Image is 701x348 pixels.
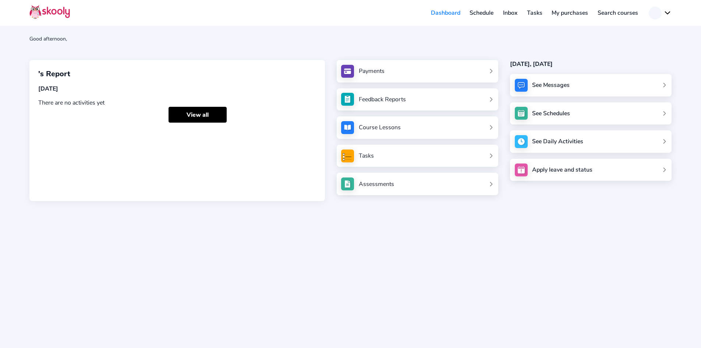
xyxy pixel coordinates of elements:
a: See Schedules [510,102,672,125]
img: apply_leave.jpg [515,164,528,176]
span: 's Report [38,69,70,79]
img: payments.jpg [341,65,354,78]
a: Assessments [341,177,493,190]
div: See Daily Activities [532,137,583,145]
img: schedule.jpg [515,107,528,120]
a: Payments [341,65,493,78]
div: Assessments [359,180,394,188]
div: Good afternoon, [29,35,672,42]
div: [DATE], [DATE] [510,60,672,68]
img: Skooly [29,5,70,19]
a: See Daily Activities [510,130,672,153]
img: activity.jpg [515,135,528,148]
div: See Schedules [532,109,570,117]
a: Search courses [593,7,643,19]
div: Course Lessons [359,123,401,131]
div: [DATE] [38,85,316,93]
img: courses.jpg [341,121,354,134]
a: Dashboard [426,7,465,19]
div: Feedback Reports [359,95,406,103]
img: messages.jpg [515,79,528,92]
img: assessments.jpg [341,177,354,190]
button: chevron down outline [649,7,672,20]
div: See Messages [532,81,570,89]
div: There are no activities yet [38,99,316,107]
img: see_atten.jpg [341,93,354,106]
div: Payments [359,67,385,75]
a: Course Lessons [341,121,493,134]
a: Apply leave and status [510,159,672,181]
a: Inbox [498,7,522,19]
a: View all [169,107,227,123]
a: Feedback Reports [341,93,493,106]
a: Tasks [522,7,547,19]
a: Schedule [465,7,499,19]
img: tasksForMpWeb.png [341,150,354,162]
div: Apply leave and status [532,166,592,174]
a: My purchases [547,7,593,19]
div: Tasks [359,152,374,160]
a: Tasks [341,150,493,162]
